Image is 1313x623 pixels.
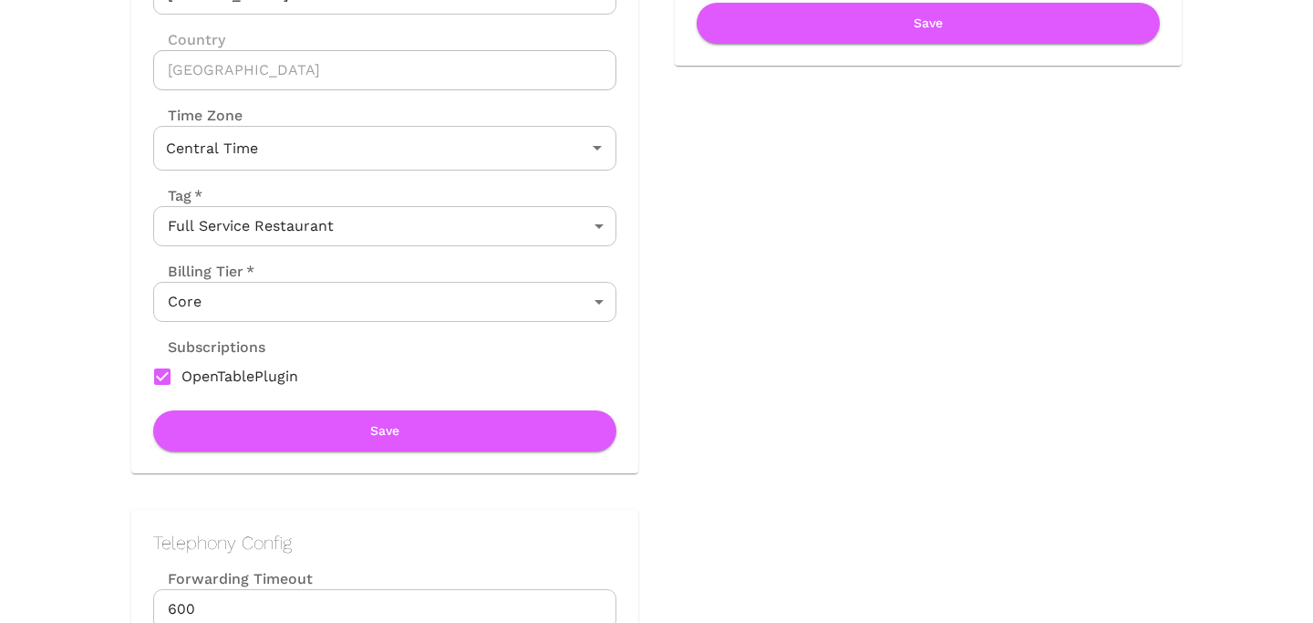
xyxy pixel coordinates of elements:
[153,105,616,126] label: Time Zone
[153,337,265,358] label: Subscriptions
[584,135,610,161] button: Open
[153,29,616,50] label: Country
[153,568,616,589] label: Forwarding Timeout
[181,366,298,388] span: OpenTablePlugin
[697,3,1160,44] button: Save
[153,410,616,452] button: Save
[153,206,616,246] div: Full Service Restaurant
[153,532,616,554] h2: Telephony Config
[153,282,616,322] div: Core
[153,185,202,206] label: Tag
[153,261,254,282] label: Billing Tier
